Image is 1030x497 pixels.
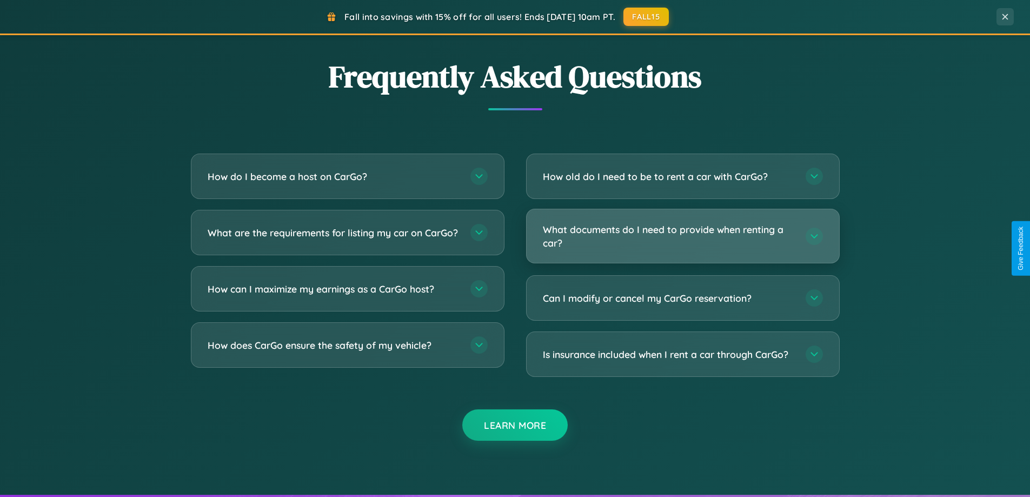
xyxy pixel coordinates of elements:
button: FALL15 [623,8,669,26]
h3: How can I maximize my earnings as a CarGo host? [208,282,460,296]
h2: Frequently Asked Questions [191,56,840,97]
h3: How does CarGo ensure the safety of my vehicle? [208,339,460,352]
h3: What are the requirements for listing my car on CarGo? [208,226,460,240]
button: Learn More [462,409,568,441]
span: Fall into savings with 15% off for all users! Ends [DATE] 10am PT. [344,11,615,22]
div: Give Feedback [1017,227,1025,270]
h3: Is insurance included when I rent a car through CarGo? [543,348,795,361]
h3: What documents do I need to provide when renting a car? [543,223,795,249]
h3: How do I become a host on CarGo? [208,170,460,183]
h3: Can I modify or cancel my CarGo reservation? [543,291,795,305]
h3: How old do I need to be to rent a car with CarGo? [543,170,795,183]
